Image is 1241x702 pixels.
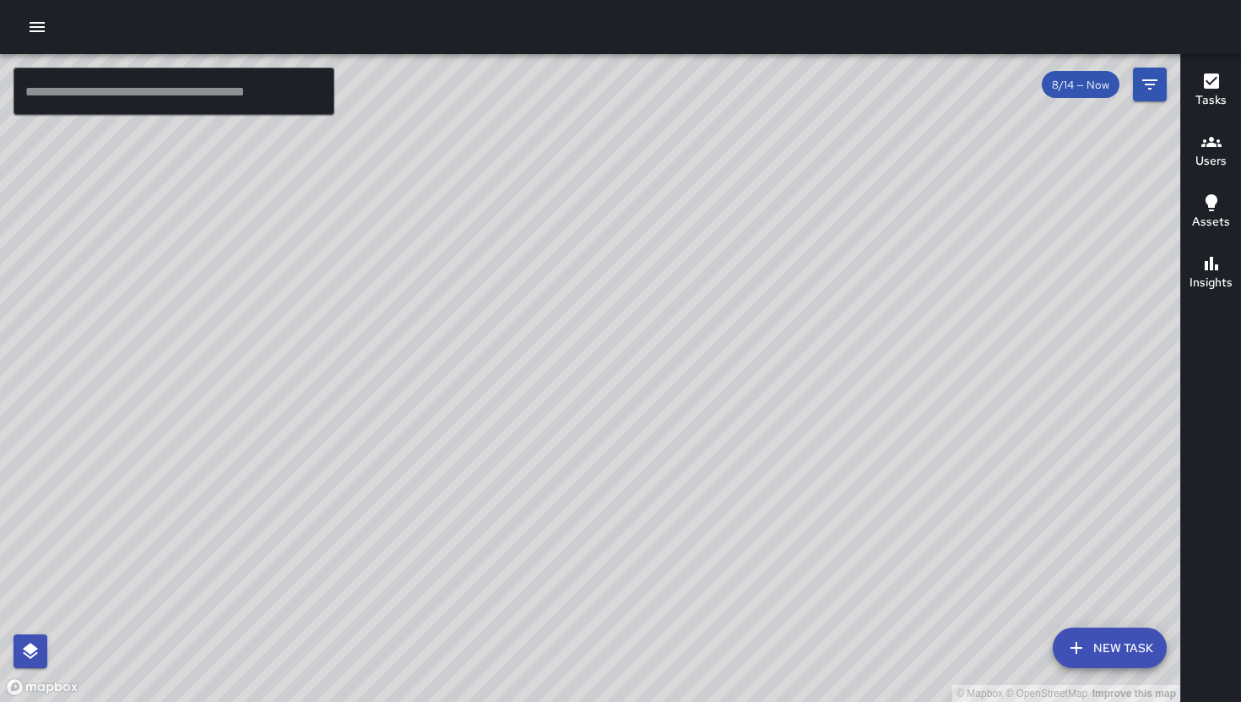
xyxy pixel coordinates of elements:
[1190,274,1233,292] h6: Insights
[1195,91,1227,110] h6: Tasks
[1195,152,1227,171] h6: Users
[1053,628,1167,668] button: New Task
[1133,68,1167,101] button: Filters
[1181,61,1241,122] button: Tasks
[1181,182,1241,243] button: Assets
[1042,78,1119,92] span: 8/14 — Now
[1181,122,1241,182] button: Users
[1181,243,1241,304] button: Insights
[1192,213,1230,231] h6: Assets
